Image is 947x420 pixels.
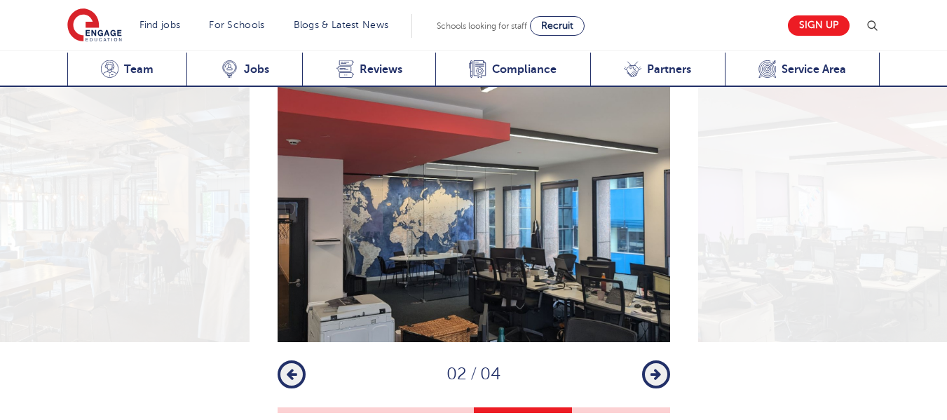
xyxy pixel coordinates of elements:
span: Compliance [492,62,557,76]
span: Jobs [244,62,269,76]
a: Partners [590,53,725,87]
a: Blogs & Latest News [294,20,389,30]
span: 04 [480,365,500,384]
a: Reviews [302,53,435,87]
span: Partners [647,62,691,76]
span: Service Area [782,62,846,76]
span: Reviews [360,62,402,76]
a: Service Area [725,53,880,87]
a: Jobs [186,53,302,87]
span: / [467,365,480,384]
a: Find jobs [139,20,181,30]
span: 02 [447,365,467,384]
button: 2 of 4 [376,407,474,413]
img: Engage Education [67,8,122,43]
span: Team [124,62,154,76]
a: Team [67,53,187,87]
button: 4 of 4 [572,407,670,413]
a: Sign up [788,15,850,36]
span: Recruit [541,20,573,31]
a: For Schools [209,20,264,30]
a: Compliance [435,53,590,87]
button: 3 of 4 [474,407,572,413]
span: Schools looking for staff [437,21,527,31]
a: Recruit [530,16,585,36]
button: 1 of 4 [278,407,376,413]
